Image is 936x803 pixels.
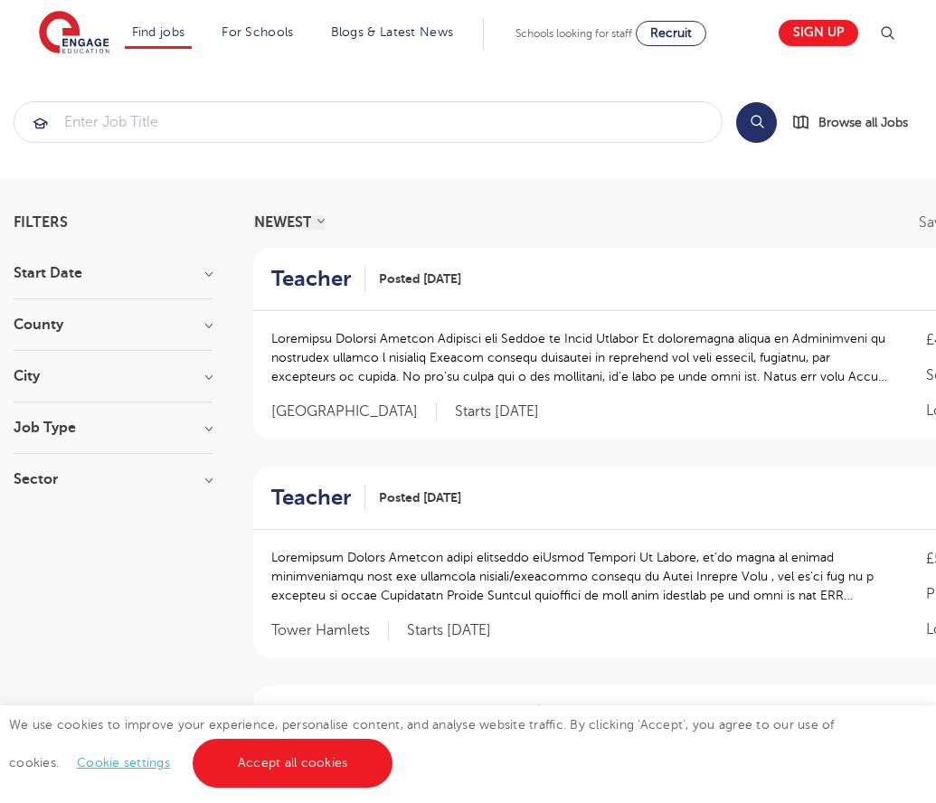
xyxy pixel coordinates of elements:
[271,485,351,511] h2: Teacher
[271,704,539,756] a: Learning Support Assistant
[271,329,890,386] p: Loremipsu Dolorsi Ametcon Adipisci eli Seddoe te Incid Utlabor Et doloremagna aliqua en Adminimve...
[271,704,525,756] h2: Learning Support Assistant
[818,112,908,133] span: Browse all Jobs
[271,485,365,511] a: Teacher
[271,402,437,421] span: [GEOGRAPHIC_DATA]
[14,369,213,383] h3: City
[14,215,68,230] span: Filters
[736,102,777,143] button: Search
[9,718,835,770] span: We use cookies to improve your experience, personalise content, and analyse website traffic. By c...
[132,25,185,39] a: Find jobs
[193,739,393,788] a: Accept all cookies
[650,26,692,40] span: Recruit
[455,402,539,421] p: Starts [DATE]
[407,621,491,640] p: Starts [DATE]
[271,548,890,605] p: Loremipsum Dolors Ametcon adipi elitseddo eiUsmod Tempori Ut Labore, et’do magna al enimad minimv...
[791,112,922,133] a: Browse all Jobs
[379,269,461,288] span: Posted [DATE]
[14,420,213,435] h3: Job Type
[515,27,632,40] span: Schools looking for staff
[271,266,351,292] h2: Teacher
[14,472,213,487] h3: Sector
[14,101,723,143] div: Submit
[222,25,293,39] a: For Schools
[39,11,109,56] img: Engage Education
[379,488,461,507] span: Posted [DATE]
[331,25,454,39] a: Blogs & Latest News
[77,756,170,770] a: Cookie settings
[271,621,389,640] span: Tower Hamlets
[271,266,365,292] a: Teacher
[14,266,213,280] h3: Start Date
[14,317,213,332] h3: County
[779,20,858,46] a: Sign up
[14,102,722,142] input: Submit
[636,21,706,46] a: Recruit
